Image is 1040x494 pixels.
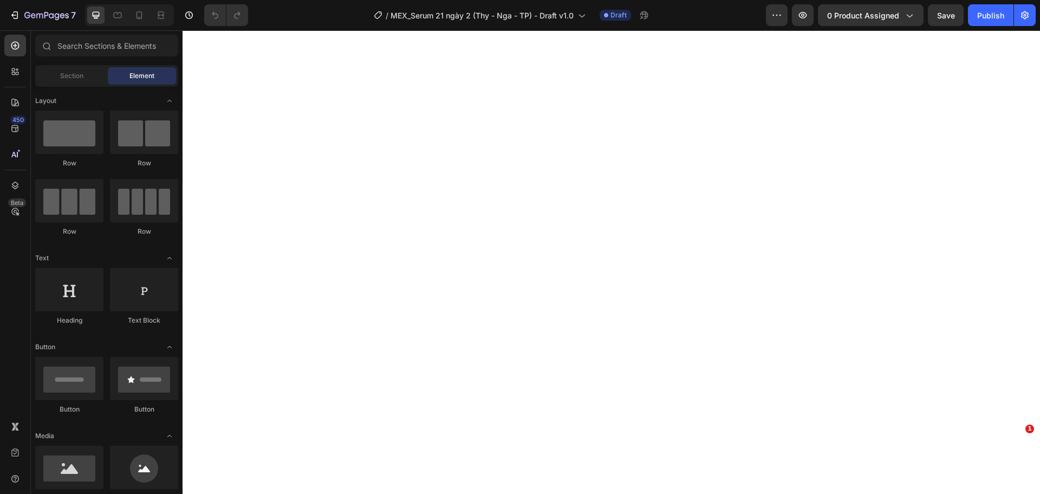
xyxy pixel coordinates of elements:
[968,4,1013,26] button: Publish
[35,227,103,236] div: Row
[60,71,83,81] span: Section
[937,11,955,20] span: Save
[204,4,248,26] div: Undo/Redo
[161,249,178,267] span: Toggle open
[129,71,154,81] span: Element
[71,9,76,22] p: 7
[35,158,103,168] div: Row
[161,427,178,445] span: Toggle open
[610,10,627,20] span: Draft
[35,96,56,106] span: Layout
[35,431,54,441] span: Media
[35,316,103,325] div: Heading
[110,158,178,168] div: Row
[818,4,924,26] button: 0 product assigned
[827,10,899,21] span: 0 product assigned
[110,316,178,325] div: Text Block
[35,35,178,56] input: Search Sections & Elements
[8,198,26,207] div: Beta
[35,253,49,263] span: Text
[386,10,388,21] span: /
[977,10,1004,21] div: Publish
[35,405,103,414] div: Button
[35,342,55,352] span: Button
[161,92,178,110] span: Toggle open
[1003,441,1029,467] iframe: Intercom live chat
[10,116,26,124] div: 450
[1025,425,1034,433] span: 1
[110,405,178,414] div: Button
[161,338,178,356] span: Toggle open
[928,4,964,26] button: Save
[4,4,81,26] button: 7
[110,227,178,236] div: Row
[391,10,574,21] span: MEX_Serum 21 ngày 2 (Thy - Nga - TP) - Draft v1.0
